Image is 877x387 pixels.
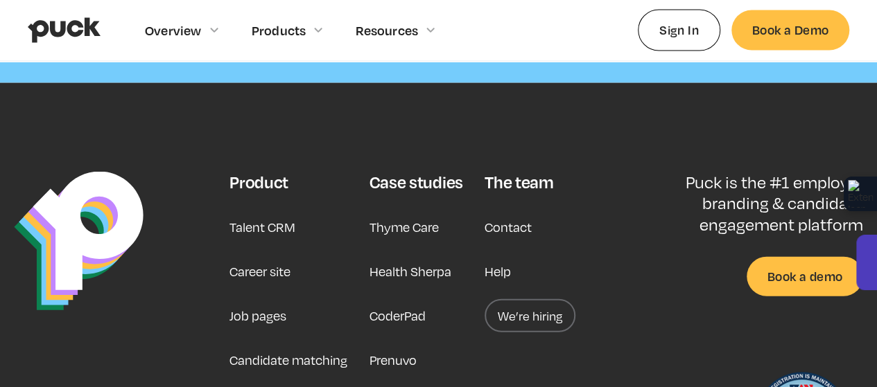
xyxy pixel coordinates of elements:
div: Product [229,172,288,192]
a: Prenuvo [370,343,417,377]
a: Book a demo [747,257,863,296]
a: We’re hiring [485,299,575,332]
div: Resources [356,23,418,38]
a: Sign In [638,10,720,51]
a: Thyme Care [370,210,439,244]
a: Talent CRM [229,210,295,244]
div: Case studies [370,172,463,192]
img: Extension Icon [848,180,873,208]
a: Contact [485,210,532,244]
a: CoderPad [370,299,426,332]
p: Puck is the #1 employer branding & candidate engagement platform [661,172,863,235]
a: Health Sherpa [370,255,451,288]
div: Overview [145,23,202,38]
a: Job pages [229,299,286,332]
a: Book a Demo [731,10,849,50]
div: The team [485,172,553,192]
a: Help [485,255,511,288]
a: Career site [229,255,290,288]
div: Products [252,23,306,38]
a: Candidate matching [229,343,347,377]
img: Puck Logo [14,172,144,311]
